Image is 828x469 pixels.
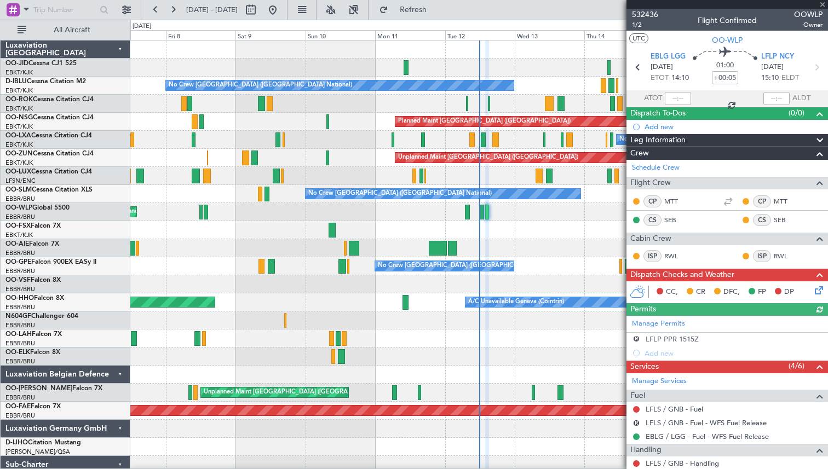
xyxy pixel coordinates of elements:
a: OO-LUXCessna Citation CJ4 [5,169,92,175]
span: Handling [630,444,662,456]
span: CR [696,287,705,298]
span: LFLP NCY [761,51,794,62]
div: Sun 10 [306,30,375,40]
span: ETOT [651,73,669,84]
span: OO-AIE [5,241,29,247]
a: EBKT/KJK [5,68,33,77]
span: OO-ZUN [5,150,33,157]
a: EBBR/BRU [5,321,35,329]
div: CS [753,214,771,226]
a: OO-NSGCessna Citation CJ4 [5,114,94,121]
span: OO-FAE [5,403,31,410]
span: OO-VSF [5,277,31,283]
span: ELDT [781,73,799,84]
a: OO-SLMCessna Citation XLS [5,187,93,193]
a: LFLS / GNB - Handling [646,459,719,468]
div: Add new [645,122,823,131]
a: OO-FSXFalcon 7X [5,223,61,229]
div: [DATE] [133,22,151,31]
span: OO-[PERSON_NAME] [5,385,72,392]
span: [DATE] [761,62,784,73]
a: EBBR/BRU [5,195,35,203]
div: Unplanned Maint [GEOGRAPHIC_DATA] ([GEOGRAPHIC_DATA]) [398,149,578,166]
button: R [633,420,640,426]
div: Mon 11 [375,30,445,40]
a: LFLS / GNB - Fuel - WFS Fuel Release [646,418,767,427]
span: OO-SLM [5,187,32,193]
a: OO-WLPGlobal 5500 [5,205,70,211]
a: EBKT/KJK [5,159,33,167]
span: Leg Information [630,134,686,147]
span: OO-FSX [5,223,31,229]
span: CC, [666,287,678,298]
a: OO-ROKCessna Citation CJ4 [5,96,94,103]
div: ISP [643,250,662,262]
div: Unplanned Maint [GEOGRAPHIC_DATA] ([GEOGRAPHIC_DATA] National) [204,384,410,401]
span: 1/2 [632,20,658,30]
a: EBLG / LGG - Fuel - WFS Fuel Release [646,432,769,441]
a: LFLS / GNB - Fuel [646,404,703,414]
div: Planned Maint [GEOGRAPHIC_DATA] ([GEOGRAPHIC_DATA]) [398,113,571,130]
span: OO-LAH [5,331,32,338]
span: Cabin Crew [630,233,671,245]
a: OO-GPEFalcon 900EX EASy II [5,259,96,265]
div: Thu 7 [96,30,166,40]
span: OO-WLP [712,34,743,46]
a: OO-VSFFalcon 8X [5,277,61,283]
span: OO-ROK [5,96,33,103]
span: OO-ELK [5,349,30,356]
span: All Aircraft [28,26,116,34]
a: OO-LXACessna Citation CJ4 [5,132,92,139]
a: OO-ZUNCessna Citation CJ4 [5,150,94,157]
a: LFSN/ENC [5,177,36,185]
button: UTC [629,33,648,43]
a: OO-JIDCessna CJ1 525 [5,60,77,67]
a: EBBR/BRU [5,249,35,257]
div: No Crew [GEOGRAPHIC_DATA] ([GEOGRAPHIC_DATA] National) [308,186,492,202]
span: OO-LUX [5,169,31,175]
a: D-IJHOCitation Mustang [5,439,81,446]
span: OO-LXA [5,132,31,139]
span: Services [630,361,659,373]
a: N604GFChallenger 604 [5,313,78,320]
a: EBBR/BRU [5,303,35,311]
div: Tue 12 [445,30,515,40]
span: FP [758,287,766,298]
button: Refresh [374,1,440,19]
a: EBKT/KJK [5,123,33,131]
a: OO-FAEFalcon 7X [5,403,61,410]
a: OO-ELKFalcon 8X [5,349,60,356]
a: EBBR/BRU [5,267,35,275]
a: OO-[PERSON_NAME]Falcon 7X [5,385,102,392]
span: 01:00 [716,60,734,71]
div: No Crew Chambery ([GEOGRAPHIC_DATA]) [619,131,743,148]
a: MTT [774,196,798,206]
div: ISP [753,250,771,262]
div: CS [643,214,662,226]
a: EBBR/BRU [5,339,35,348]
span: Owner [794,20,823,30]
span: 15:10 [761,73,779,84]
div: Fri 8 [166,30,235,40]
span: OO-WLP [5,205,32,211]
a: OO-HHOFalcon 8X [5,295,64,302]
span: OO-GPE [5,259,31,265]
span: D-IBLU [5,78,27,85]
div: Wed 13 [515,30,584,40]
span: [DATE] [651,62,673,73]
span: 14:10 [671,73,689,84]
span: N604GF [5,313,31,320]
button: All Aircraft [12,21,119,39]
a: RWL [774,251,798,261]
a: OO-LAHFalcon 7X [5,331,62,338]
a: MTT [664,196,689,206]
a: EBBR/BRU [5,357,35,366]
a: EBKT/KJK [5,86,33,95]
a: EBBR/BRU [5,393,35,402]
span: OO-JID [5,60,28,67]
span: ATOT [644,93,662,104]
div: A/C Unavailable Geneva (Cointrin) [468,294,564,310]
a: D-IBLUCessna Citation M2 [5,78,86,85]
a: EBKT/KJK [5,231,33,239]
a: Schedule Crew [632,163,680,173]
